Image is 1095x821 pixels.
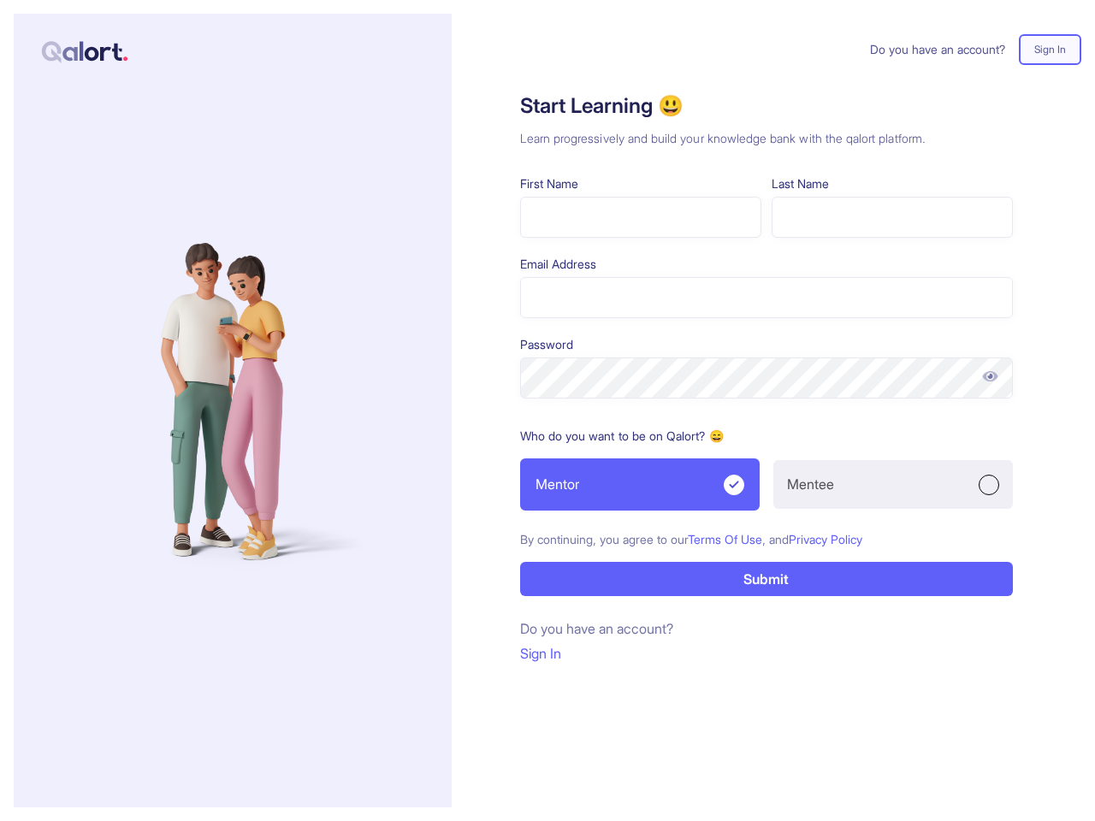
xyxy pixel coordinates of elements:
span: Do you have an account? [870,40,1005,59]
p: Submit [743,569,789,589]
h3: Learn progressively and build your knowledge bank with the qalort platform. [520,130,1013,147]
p: First Name [520,174,761,193]
p: Mentee [787,474,834,495]
h1: Start Learning 😃 [520,92,1013,120]
p: By continuing, you agree to our , and [520,531,1013,548]
a: Sign In [1005,34,1095,65]
span: Terms Of Use [688,532,762,546]
p: Mentor [536,474,579,495]
button: Submit [520,562,1013,596]
a: Sign In [520,641,1013,666]
p: Email Address [520,255,1013,274]
p: Who do you want to be on Qalort? 😄 [520,426,1013,446]
button: Sign In [1019,34,1081,65]
span: Do you have an account? [520,620,673,637]
button: Sign In [520,641,561,666]
span: Privacy Policy [789,532,862,546]
p: Password [520,335,1013,354]
p: Last Name [772,174,1013,193]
